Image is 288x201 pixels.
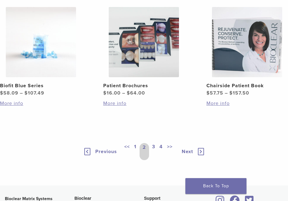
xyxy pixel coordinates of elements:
h2: Patient Brochures [103,82,185,89]
img: Biofit Blue Series [6,7,76,77]
span: $ [206,90,210,96]
bdi: 157.50 [229,90,249,96]
span: $ [229,90,233,96]
a: More info [103,100,185,107]
a: 2 [140,143,149,160]
h2: Chairside Patient Book [206,82,288,89]
a: Chairside Patient BookChairside Patient Book [206,7,288,97]
a: << [123,143,131,160]
a: 4 [158,143,164,160]
img: Chairside Patient Book [212,7,282,77]
bdi: 16.00 [103,90,121,96]
a: More info [206,100,288,107]
a: 1 [133,143,138,160]
span: – [20,90,23,96]
a: Patient BrochuresPatient Brochures [103,7,185,97]
span: $ [127,90,130,96]
span: $ [103,90,107,96]
span: Bioclear [75,196,91,201]
a: >> [166,143,174,160]
a: Back To Top [185,178,246,194]
bdi: 64.00 [127,90,145,96]
span: Next [182,149,193,155]
bdi: 107.49 [24,90,44,96]
span: Support [144,196,161,201]
span: – [122,90,125,96]
span: $ [24,90,28,96]
span: Previous [95,149,117,155]
span: – [225,90,228,96]
img: Patient Brochures [109,7,179,77]
a: 3 [151,143,156,160]
bdi: 57.75 [206,90,223,96]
